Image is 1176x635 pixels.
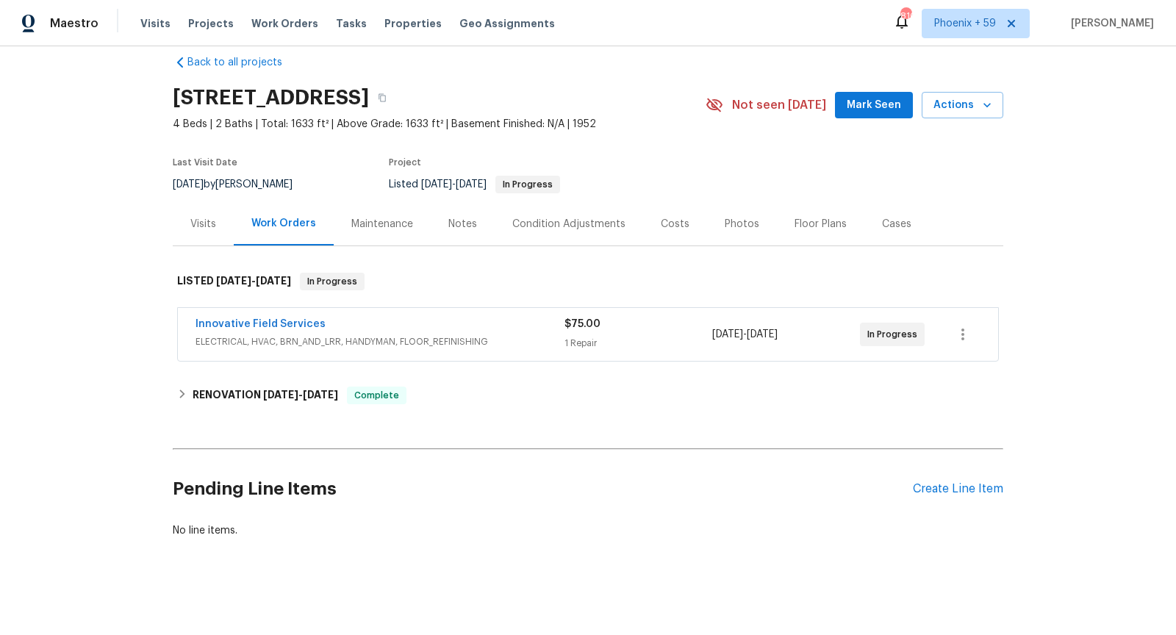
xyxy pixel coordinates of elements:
[173,176,310,193] div: by [PERSON_NAME]
[922,92,1003,119] button: Actions
[173,455,913,523] h2: Pending Line Items
[661,217,689,232] div: Costs
[913,482,1003,496] div: Create Line Item
[193,387,338,404] h6: RENOVATION
[421,179,452,190] span: [DATE]
[216,276,291,286] span: -
[732,98,826,112] span: Not seen [DATE]
[301,274,363,289] span: In Progress
[173,55,314,70] a: Back to all projects
[747,329,778,340] span: [DATE]
[389,179,560,190] span: Listed
[448,217,477,232] div: Notes
[933,96,992,115] span: Actions
[882,217,911,232] div: Cases
[795,217,847,232] div: Floor Plans
[389,158,421,167] span: Project
[369,85,395,111] button: Copy Address
[934,16,996,31] span: Phoenix + 59
[216,276,251,286] span: [DATE]
[263,390,298,400] span: [DATE]
[196,319,326,329] a: Innovative Field Services
[900,9,911,24] div: 810
[336,18,367,29] span: Tasks
[50,16,98,31] span: Maestro
[512,217,625,232] div: Condition Adjustments
[251,216,316,231] div: Work Orders
[847,96,901,115] span: Mark Seen
[190,217,216,232] div: Visits
[251,16,318,31] span: Work Orders
[263,390,338,400] span: -
[173,90,369,105] h2: [STREET_ADDRESS]
[421,179,487,190] span: -
[196,334,564,349] span: ELECTRICAL, HVAC, BRN_AND_LRR, HANDYMAN, FLOOR_REFINISHING
[712,327,778,342] span: -
[351,217,413,232] div: Maintenance
[725,217,759,232] div: Photos
[712,329,743,340] span: [DATE]
[188,16,234,31] span: Projects
[177,273,291,290] h6: LISTED
[867,327,923,342] span: In Progress
[140,16,171,31] span: Visits
[456,179,487,190] span: [DATE]
[173,117,706,132] span: 4 Beds | 2 Baths | Total: 1633 ft² | Above Grade: 1633 ft² | Basement Finished: N/A | 1952
[497,180,559,189] span: In Progress
[173,378,1003,413] div: RENOVATION [DATE]-[DATE]Complete
[173,523,1003,538] div: No line items.
[256,276,291,286] span: [DATE]
[348,388,405,403] span: Complete
[173,258,1003,305] div: LISTED [DATE]-[DATE]In Progress
[564,319,600,329] span: $75.00
[1065,16,1154,31] span: [PERSON_NAME]
[173,179,204,190] span: [DATE]
[384,16,442,31] span: Properties
[564,336,712,351] div: 1 Repair
[459,16,555,31] span: Geo Assignments
[835,92,913,119] button: Mark Seen
[173,158,237,167] span: Last Visit Date
[303,390,338,400] span: [DATE]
